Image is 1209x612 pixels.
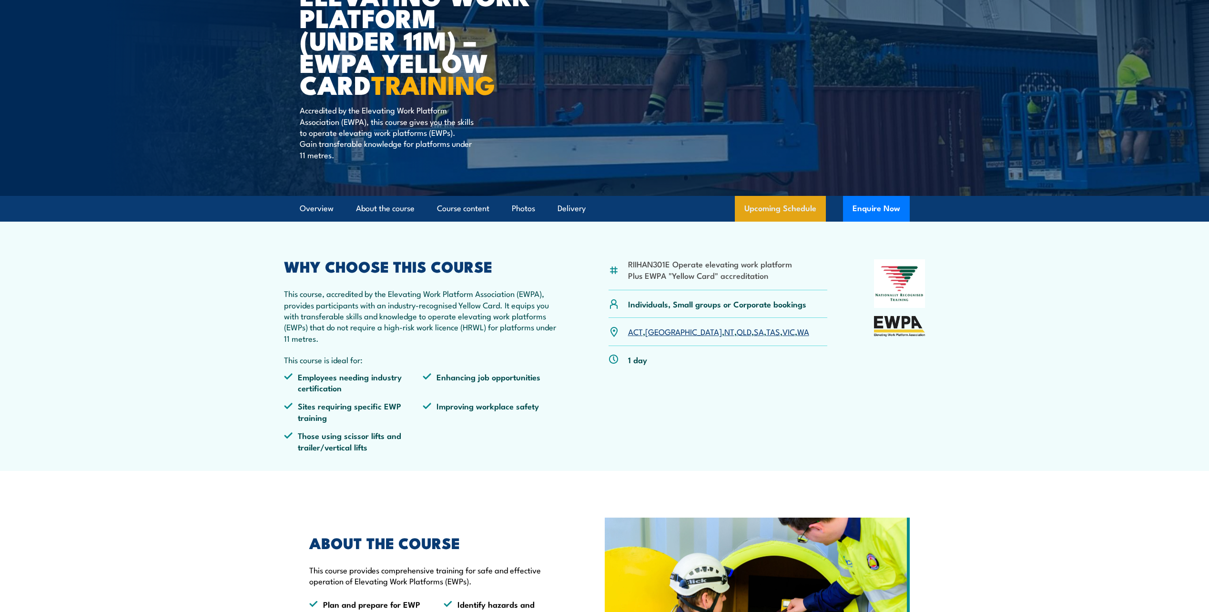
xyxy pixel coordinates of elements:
[628,326,643,337] a: ACT
[284,288,562,344] p: This course, accredited by the Elevating Work Platform Association (EWPA), provides participants ...
[309,536,561,549] h2: ABOUT THE COURSE
[512,196,535,221] a: Photos
[284,400,423,423] li: Sites requiring specific EWP training
[309,564,561,587] p: This course provides comprehensive training for safe and effective operation of Elevating Work Pl...
[766,326,780,337] a: TAS
[284,430,423,452] li: Those using scissor lifts and trailer/vertical lifts
[797,326,809,337] a: WA
[628,270,792,281] li: Plus EWPA "Yellow Card" accreditation
[284,259,562,273] h2: WHY CHOOSE THIS COURSE
[724,326,734,337] a: NT
[300,104,474,160] p: Accredited by the Elevating Work Platform Association (EWPA), this course gives you the skills to...
[284,354,562,365] p: This course is ideal for:
[628,298,806,309] p: Individuals, Small groups or Corporate bookings
[628,258,792,269] li: RIIHAN301E Operate elevating work platform
[782,326,795,337] a: VIC
[874,259,925,308] img: Nationally Recognised Training logo.
[843,196,910,222] button: Enquire Now
[423,400,562,423] li: Improving workplace safety
[645,326,722,337] a: [GEOGRAPHIC_DATA]
[558,196,586,221] a: Delivery
[737,326,752,337] a: QLD
[437,196,489,221] a: Course content
[628,354,647,365] p: 1 day
[423,371,562,394] li: Enhancing job opportunities
[754,326,764,337] a: SA
[735,196,826,222] a: Upcoming Schedule
[874,316,925,337] img: EWPA
[628,326,809,337] p: , , , , , , ,
[356,196,415,221] a: About the course
[371,64,495,103] strong: TRAINING
[300,196,334,221] a: Overview
[284,371,423,394] li: Employees needing industry certification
